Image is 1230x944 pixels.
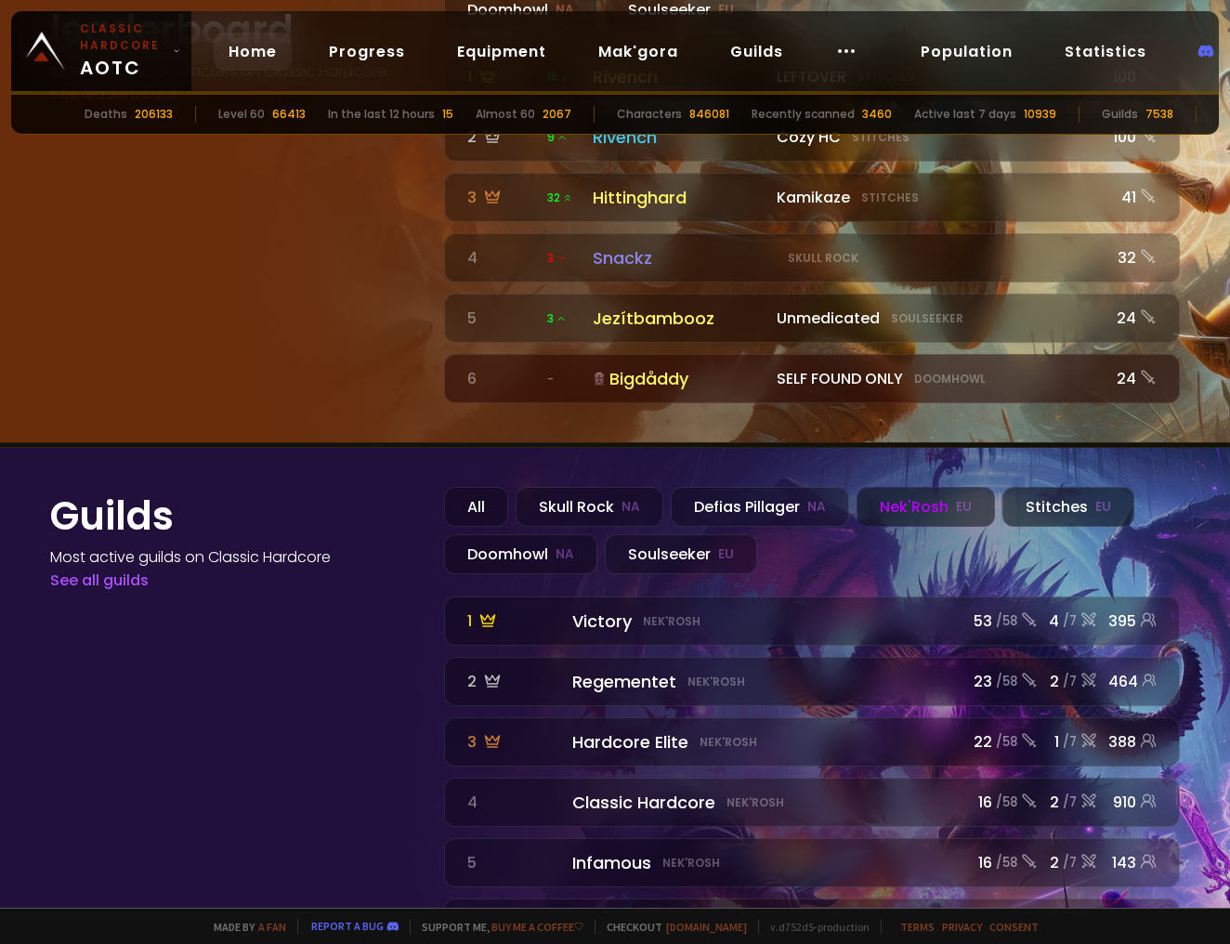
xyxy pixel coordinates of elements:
div: Nek'Rosh [857,487,995,527]
a: 4 Classic HardcoreNek'Rosh16 /582/7910 [444,778,1180,827]
a: 6 -BigdåddySELF FOUND ONLYDoomhowl24 [444,354,1180,403]
span: - [547,371,554,387]
a: 1 VictoryNek'Rosh53 /584/7395 [444,597,1180,646]
span: Checkout [595,920,747,934]
a: a fan [258,920,286,934]
small: NA [807,498,826,517]
div: 24 [1108,307,1157,330]
div: 2 [467,125,536,149]
small: EU [956,498,972,517]
div: Almost 60 [476,106,535,123]
a: 4 3 SnackzSkull Rock32 [444,233,1180,282]
a: [DOMAIN_NAME] [666,920,747,934]
div: Rivench [593,125,765,150]
small: EU [718,545,734,564]
small: Stitches [861,190,919,206]
span: 3 [547,310,567,327]
a: 3 Hardcore EliteNek'Rosh22 /581/7388 [444,717,1180,767]
a: Consent [989,920,1039,934]
small: Skull Rock [788,250,858,267]
small: Soulseeker [891,310,963,327]
a: Statistics [1050,33,1161,71]
div: Deaths [85,106,127,123]
div: Defias Pillager [671,487,849,527]
div: 3460 [862,106,892,123]
div: Cozy HC [777,125,1097,149]
div: Soulseeker [605,534,757,574]
a: Progress [314,33,420,71]
div: Snackz [593,245,765,270]
span: Support me, [410,920,583,934]
small: Doomhowl [914,371,986,387]
div: 32 [1108,246,1157,269]
small: EU [1095,498,1111,517]
div: 4 [467,246,536,269]
div: Level 60 [218,106,265,123]
small: NA [556,1,574,20]
a: See all guilds [50,570,149,591]
div: 846081 [689,106,729,123]
a: Population [906,33,1027,71]
div: SELF FOUND ONLY [777,367,1097,390]
div: Unmedicated [777,307,1097,330]
div: 2067 [543,106,571,123]
a: 2 9RivenchCozy HCStitches100 [444,112,1180,162]
div: Doomhowl [444,534,597,574]
div: Hittinghard [593,185,765,210]
div: 66413 [272,106,306,123]
div: Kamikaze [777,186,1097,209]
small: Classic Hardcore [80,20,165,54]
h1: Guilds [50,487,422,545]
a: 3 32 HittinghardKamikazeStitches41 [444,173,1180,222]
a: 2 RegementetNek'Rosh23 /582/7464 [444,657,1180,706]
div: Recently scanned [752,106,855,123]
div: All [444,487,508,527]
div: 100 [1108,125,1157,149]
small: Stitches [852,129,909,146]
a: Buy me a coffee [491,920,583,934]
a: Terms [900,920,935,934]
small: EU [718,1,734,20]
div: Guilds [1102,106,1138,123]
a: Classic HardcoreAOTC [11,11,191,91]
h4: Most active guilds on Classic Hardcore [50,545,422,569]
div: 6 [467,367,536,390]
a: Guilds [715,33,798,71]
div: Skull Rock [516,487,663,527]
a: Privacy [942,920,982,934]
span: v. d752d5 - production [758,920,870,934]
a: Mak'gora [583,33,693,71]
span: 32 [547,190,573,206]
div: 24 [1108,367,1157,390]
div: 206133 [135,106,173,123]
div: 3 [467,186,536,209]
div: Active last 7 days [914,106,1016,123]
div: 10939 [1024,106,1056,123]
div: 15 [442,106,453,123]
span: 3 [547,250,567,267]
div: In the last 12 hours [328,106,435,123]
a: Equipment [442,33,561,71]
a: Report a bug [311,919,384,933]
div: Stitches [1002,487,1134,527]
span: AOTC [80,20,165,82]
small: NA [556,545,574,564]
div: Characters [617,106,682,123]
a: 5 InfamousNek'Rosh16 /582/7143 [444,838,1180,887]
span: Made by [203,920,286,934]
a: 5 3JezítbamboozUnmedicatedSoulseeker24 [444,294,1180,343]
div: Bigdåddy [593,366,765,391]
div: Jezítbambooz [593,306,765,331]
small: NA [622,498,640,517]
a: Home [214,33,292,71]
div: 7538 [1145,106,1173,123]
span: 9 [547,129,568,146]
div: 5 [467,307,536,330]
div: 41 [1108,186,1157,209]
